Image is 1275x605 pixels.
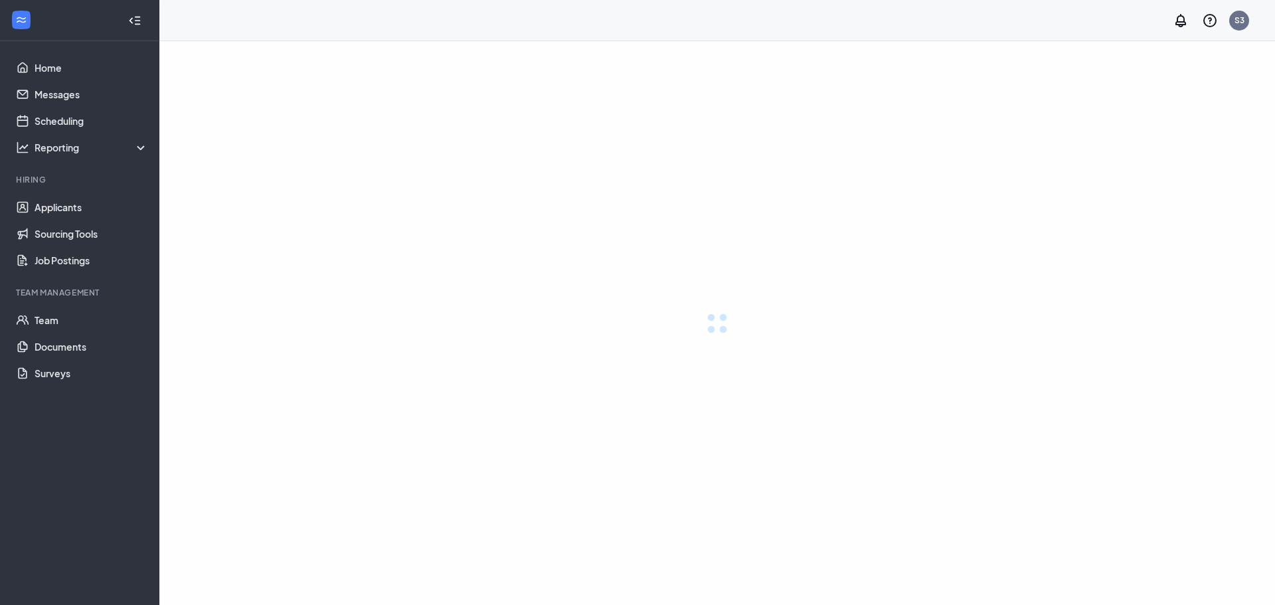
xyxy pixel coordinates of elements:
[35,194,148,220] a: Applicants
[35,307,148,333] a: Team
[35,333,148,360] a: Documents
[35,220,148,247] a: Sourcing Tools
[1173,13,1189,29] svg: Notifications
[35,141,149,154] div: Reporting
[35,108,148,134] a: Scheduling
[128,14,141,27] svg: Collapse
[15,13,28,27] svg: WorkstreamLogo
[1234,15,1244,26] div: S3
[35,54,148,81] a: Home
[1202,13,1218,29] svg: QuestionInfo
[35,81,148,108] a: Messages
[35,247,148,274] a: Job Postings
[16,141,29,154] svg: Analysis
[35,360,148,387] a: Surveys
[16,174,145,185] div: Hiring
[16,287,145,298] div: Team Management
